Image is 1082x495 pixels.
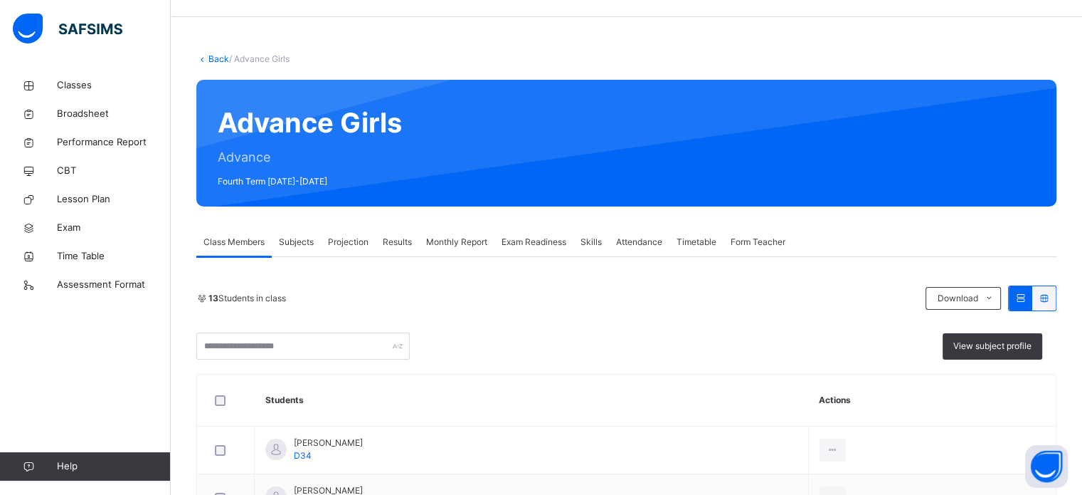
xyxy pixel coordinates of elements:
[57,135,171,150] span: Performance Report
[208,292,286,305] span: Students in class
[57,78,171,93] span: Classes
[57,164,171,178] span: CBT
[937,292,977,305] span: Download
[616,236,662,249] span: Attendance
[808,375,1056,427] th: Actions
[57,221,171,235] span: Exam
[203,236,265,249] span: Class Members
[580,236,602,249] span: Skills
[294,437,363,449] span: [PERSON_NAME]
[229,53,290,64] span: / Advance Girls
[426,236,487,249] span: Monthly Report
[57,107,171,121] span: Broadsheet
[57,192,171,207] span: Lesson Plan
[13,14,122,43] img: safsims
[383,236,412,249] span: Results
[731,236,785,249] span: Form Teacher
[279,236,314,249] span: Subjects
[328,236,368,249] span: Projection
[208,293,218,303] b: 13
[1025,445,1068,488] button: Open asap
[502,236,566,249] span: Exam Readiness
[208,53,229,64] a: Back
[57,249,171,264] span: Time Table
[677,236,716,249] span: Timetable
[57,278,171,292] span: Assessment Format
[294,450,312,461] span: D34
[57,459,170,474] span: Help
[953,340,1031,353] span: View subject profile
[255,375,809,427] th: Students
